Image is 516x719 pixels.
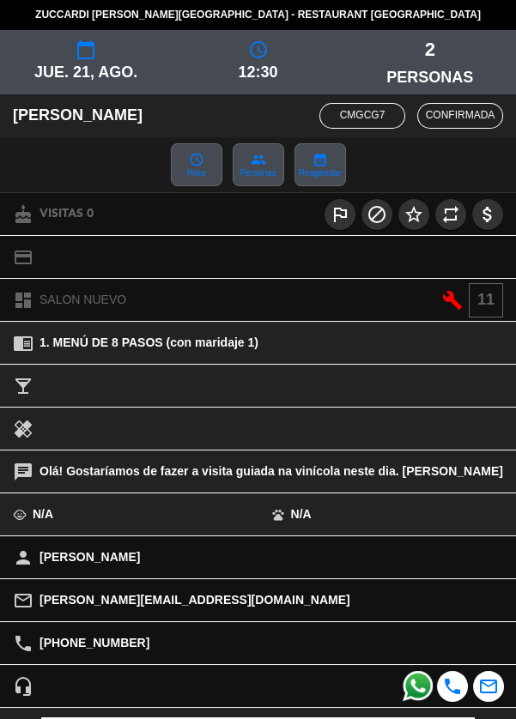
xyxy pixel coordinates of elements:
[76,39,96,60] i: calendar_today
[13,547,33,568] i: person
[367,204,387,225] i: block
[39,290,126,310] span: SALON NUEVO
[233,143,284,186] button: peoplePersonas
[442,290,463,311] i: build
[39,204,94,224] span: Visitas 0
[13,290,33,311] i: dashboard
[39,633,149,653] span: [PHONE_NUMBER]
[469,283,503,317] span: 11
[13,462,33,482] i: chat
[247,39,268,60] i: query_builder
[291,505,312,524] span: N/A
[299,169,341,178] span: Reagendar
[417,103,503,129] span: CONFIRMADA
[13,247,33,268] i: credit_card
[271,508,285,522] i: pets
[251,152,266,167] i: people
[13,508,27,522] i: child_care
[313,152,328,167] i: calendar_month
[33,505,53,524] span: N/A
[172,60,343,85] span: 12:30
[13,633,33,654] i: local_phone
[477,204,498,225] i: attach_money
[330,204,350,225] i: outlined_flag
[189,152,204,167] i: access_time
[344,34,516,65] span: 2
[187,169,206,178] span: Hora
[39,462,503,481] span: Olá! Gostaríamos de fazer a visita guiada na vinícola neste dia. [PERSON_NAME]
[13,590,33,611] i: mail_outline
[294,143,346,186] button: calendar_monthReagendar
[478,676,499,697] i: mail_outline
[13,419,33,439] i: healing
[404,204,424,225] i: star_border
[171,143,222,186] button: access_timeHora
[440,204,461,225] i: repeat
[13,333,33,353] i: chrome_reader_mode
[13,676,33,697] i: headset_mic
[39,547,140,567] span: [PERSON_NAME]
[39,333,258,353] span: 1. MENÚ DE 8 PASOS (con maridaje 1)
[344,65,516,90] span: personas
[13,204,33,225] i: cake
[13,376,33,396] i: local_bar
[240,169,276,178] span: Personas
[39,590,350,610] span: [PERSON_NAME][EMAIL_ADDRESS][DOMAIN_NAME]
[442,676,463,697] i: local_phone
[319,103,405,129] span: CMGcg7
